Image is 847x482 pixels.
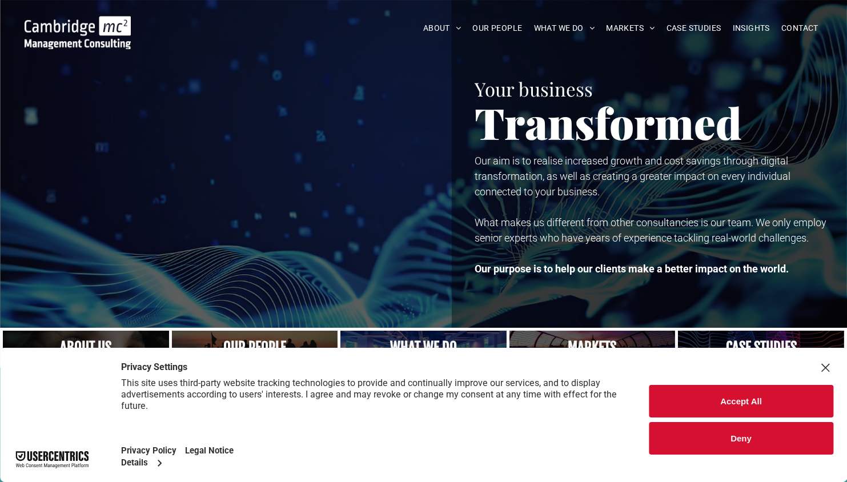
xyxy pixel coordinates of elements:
a: A crowd in silhouette at sunset, on a rise or lookout point [172,331,338,365]
span: Our aim is to realise increased growth and cost savings through digital transformation, as well a... [475,155,790,198]
span: Your business [475,76,593,101]
a: Close up of woman's face, centered on her eyes [3,331,169,365]
strong: Our purpose is to help our clients make a better impact on the world. [475,263,789,275]
a: WHAT WE DO [528,19,601,37]
a: CASE STUDIES | See an Overview of All Our Case Studies | Cambridge Management Consulting [678,331,844,365]
a: MARKETS [600,19,660,37]
a: INSIGHTS [727,19,776,37]
a: OUR PEOPLE [467,19,528,37]
a: ABOUT [418,19,467,37]
a: Your Business Transformed | Cambridge Management Consulting [25,18,131,30]
a: CONTACT [776,19,824,37]
span: Transformed [475,94,742,151]
img: Go to Homepage [25,16,131,49]
span: What makes us different from other consultancies is our team. We only employ senior experts who h... [475,216,826,244]
a: CASE STUDIES [661,19,727,37]
a: A yoga teacher lifting his whole body off the ground in the peacock pose [340,331,507,365]
a: Our Markets | Cambridge Management Consulting [509,331,676,365]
